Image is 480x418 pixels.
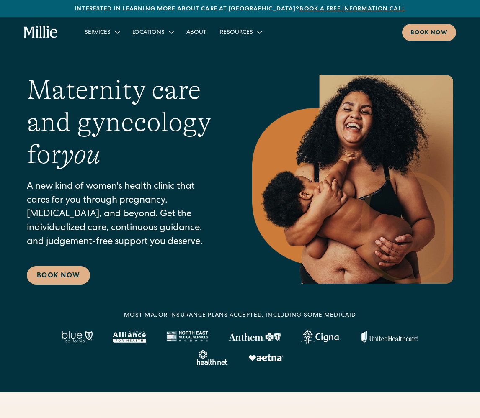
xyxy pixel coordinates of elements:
[27,180,219,249] p: A new kind of women's health clinic that cares for you through pregnancy, [MEDICAL_DATA], and bey...
[24,26,58,39] a: home
[27,266,90,285] a: Book Now
[113,331,146,343] img: Alameda Alliance logo
[126,25,180,39] div: Locations
[213,25,268,39] div: Resources
[299,6,405,12] a: Book a free information call
[124,311,356,320] div: MOST MAJOR INSURANCE PLANS ACCEPTED, INCLUDING some MEDICAID
[78,25,126,39] div: Services
[27,74,219,170] h1: Maternity care and gynecology for
[402,24,456,41] a: Book now
[197,350,228,365] img: Healthnet logo
[301,330,341,344] img: Cigna logo
[85,28,111,37] div: Services
[132,28,165,37] div: Locations
[361,331,418,343] img: United Healthcare logo
[220,28,253,37] div: Resources
[410,29,448,38] div: Book now
[166,331,208,343] img: North East Medical Services logo
[248,354,284,361] img: Aetna logo
[62,331,93,343] img: Blue California logo
[228,333,281,341] img: Anthem Logo
[180,25,213,39] a: About
[252,75,453,284] img: Smiling mother with her baby in arms, celebrating body positivity and the nurturing bond of postp...
[61,139,101,169] em: you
